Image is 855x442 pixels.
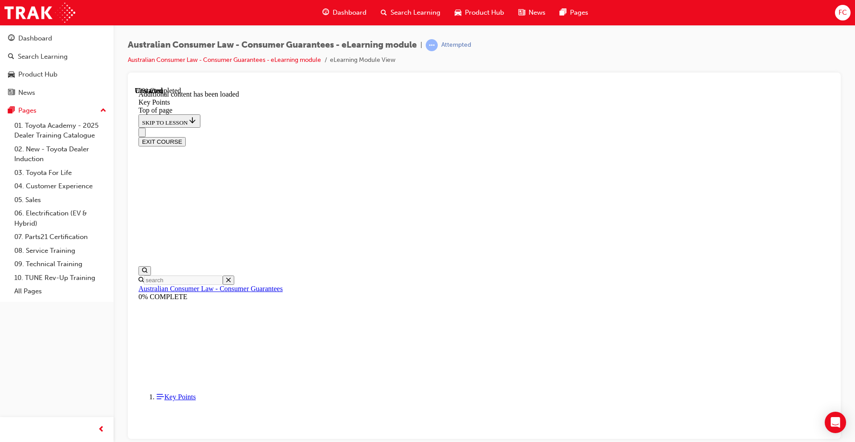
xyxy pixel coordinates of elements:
span: up-icon [100,105,106,117]
a: pages-iconPages [553,4,595,22]
span: pages-icon [560,7,566,18]
a: 08. Service Training [11,244,110,258]
span: Search Learning [391,8,440,18]
span: pages-icon [8,107,15,115]
span: Product Hub [465,8,504,18]
button: EXIT COURSE [4,50,51,60]
span: search-icon [381,7,387,18]
a: 01. Toyota Academy - 2025 Dealer Training Catalogue [11,119,110,142]
div: Product Hub [18,69,57,80]
a: News [4,85,110,101]
span: prev-icon [98,424,105,435]
a: search-iconSearch Learning [374,4,448,22]
div: News [18,88,35,98]
a: Australian Consumer Law - Consumer Guarantees - eLearning module [128,56,321,64]
div: Dashboard [18,33,52,44]
span: SKIP TO LESSON [7,32,62,39]
button: Close search menu [88,189,99,198]
span: Dashboard [333,8,366,18]
a: Product Hub [4,66,110,83]
a: 06. Electrification (EV & Hybrid) [11,207,110,230]
button: Close navigation menu [4,41,11,50]
img: Trak [4,3,75,23]
button: FC [835,5,851,20]
span: news-icon [8,89,15,97]
a: All Pages [11,284,110,298]
div: Pages [18,105,37,116]
div: Attempted [441,41,471,49]
li: eLearning Module View [330,55,395,65]
a: car-iconProduct Hub [448,4,511,22]
span: search-icon [8,53,14,61]
div: Search Learning [18,52,68,62]
span: car-icon [455,7,461,18]
div: 0% COMPLETE [4,206,695,214]
a: 07. Parts21 Certification [11,230,110,244]
span: learningRecordVerb_ATTEMPT-icon [426,39,438,51]
a: 09. Technical Training [11,257,110,271]
div: Open Intercom Messenger [825,412,846,433]
a: Dashboard [4,30,110,47]
span: guage-icon [322,7,329,18]
div: Key Points [4,12,695,20]
a: news-iconNews [511,4,553,22]
span: Pages [570,8,588,18]
span: Australian Consumer Law - Consumer Guarantees - eLearning module [128,40,417,50]
span: news-icon [518,7,525,18]
button: Pages [4,102,110,119]
div: Top of page [4,20,695,28]
span: News [529,8,546,18]
div: Additional content has been loaded [4,4,695,12]
a: Search Learning [4,49,110,65]
button: DashboardSearch LearningProduct HubNews [4,28,110,102]
a: 04. Customer Experience [11,179,110,193]
a: 10. TUNE Rev-Up Training [11,271,110,285]
button: SKIP TO LESSON [4,28,65,41]
span: FC [839,8,847,18]
button: Open search menu [4,179,16,189]
span: | [420,40,422,50]
span: car-icon [8,71,15,79]
a: 03. Toyota For Life [11,166,110,180]
a: guage-iconDashboard [315,4,374,22]
input: Search [9,189,88,198]
a: 02. New - Toyota Dealer Induction [11,142,110,166]
span: guage-icon [8,35,15,43]
a: Australian Consumer Law - Consumer Guarantees [4,198,148,206]
a: 05. Sales [11,193,110,207]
